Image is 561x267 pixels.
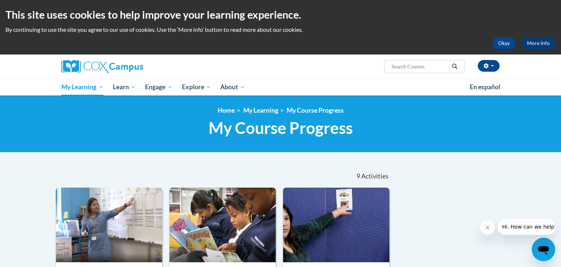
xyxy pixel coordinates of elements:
h2: This site uses cookies to help improve your learning experience. [5,7,556,22]
span: En español [470,83,500,91]
input: Search Courses [391,62,449,71]
iframe: Close message [480,220,495,235]
iframe: Message from company [498,219,555,235]
img: Course Logo [56,188,162,262]
span: Hi. How can we help? [4,5,59,11]
p: By continuing to use the site you agree to our use of cookies. Use the ‘More info’ button to read... [5,26,556,34]
a: Engage [140,79,177,95]
span: 9 [356,172,360,180]
span: My Course Progress [209,118,353,138]
button: Search [449,62,460,71]
span: Learn [113,83,136,91]
a: En español [465,79,505,95]
span: Engage [145,83,172,91]
a: Home [218,106,235,114]
a: My Course Progress [287,106,344,114]
div: Main menu [50,79,511,95]
span: Explore [182,83,211,91]
a: Explore [177,79,216,95]
a: About [216,79,250,95]
a: My Learning [57,79,108,95]
button: Account Settings [478,60,500,72]
a: My Learning [243,106,278,114]
a: More Info [521,37,556,49]
span: Activities [361,172,389,180]
img: Course Logo [169,188,276,262]
img: Course Logo [283,188,389,262]
button: Okay [492,37,516,49]
span: About [220,83,245,91]
a: Cox Campus [61,60,200,73]
img: Cox Campus [61,60,143,73]
span: My Learning [61,83,103,91]
iframe: Button to launch messaging window [532,238,555,261]
a: Learn [108,79,141,95]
